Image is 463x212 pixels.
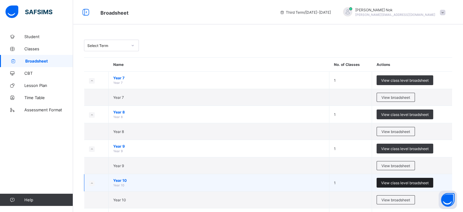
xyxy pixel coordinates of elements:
span: Classes [24,46,73,51]
span: CBT [24,71,73,76]
span: session/term information [280,10,331,15]
span: View class level broadsheet [381,112,429,117]
span: Year 8 [113,110,324,114]
span: Year 7 [113,76,324,80]
a: View broadsheet [377,161,415,166]
span: Year 8 [113,129,124,134]
span: Year 7 [113,81,123,84]
a: View class level broadsheet [377,75,433,80]
span: Year 9 [113,163,124,168]
span: 1 [334,112,336,117]
span: 1 [334,181,336,185]
span: View class level broadsheet [381,78,429,83]
span: Student [24,34,73,39]
span: 1 [334,146,336,151]
th: Name [109,58,329,72]
th: Actions [372,58,452,72]
span: View class level broadsheet [381,181,429,185]
span: 1 [334,78,336,83]
span: View class level broadsheet [381,146,429,151]
span: [PERSON_NAME] Nok [355,8,435,12]
span: View broadsheet [381,163,410,168]
span: [PERSON_NAME][EMAIL_ADDRESS][DOMAIN_NAME] [355,13,435,16]
span: Help [24,197,73,202]
span: Broadsheet [25,59,73,63]
span: View broadsheet [381,95,410,100]
span: Year 10 [113,198,126,202]
a: View class level broadsheet [377,110,433,114]
a: View broadsheet [377,93,415,97]
span: Lesson Plan [24,83,73,88]
span: Year 8 [113,115,123,119]
a: View broadsheet [377,127,415,131]
span: View broadsheet [381,198,410,202]
th: No. of Classes [329,58,372,72]
div: EzraNok [337,7,448,17]
span: Time Table [24,95,73,100]
a: View broadsheet [377,195,415,200]
span: Broadsheet [100,10,128,16]
span: Year 9 [113,144,324,149]
span: Year 10 [113,178,324,183]
div: Select Term [87,43,128,48]
span: Year 10 [113,183,124,187]
a: View class level broadsheet [377,178,433,182]
button: Open asap [439,191,457,209]
span: View broadsheet [381,129,410,134]
img: safsims [5,5,52,18]
span: Assessment Format [24,107,73,112]
a: View class level broadsheet [377,144,433,148]
span: Year 7 [113,95,124,100]
span: Year 9 [113,149,123,153]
